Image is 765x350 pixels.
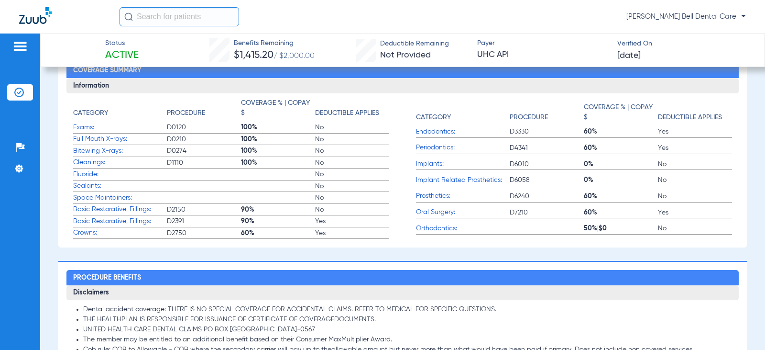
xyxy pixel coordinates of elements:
span: 50% $0 [584,224,658,233]
span: D1110 [167,158,241,168]
span: Basic Restorative, Fillings: [73,216,167,226]
span: Bitewing X-rays: [73,146,167,156]
span: Yes [658,127,732,136]
span: No [315,123,389,132]
app-breakdown-title: Procedure [167,98,241,122]
span: D2750 [167,228,241,238]
li: UNITED HEALTH CARE DENTAL CLAIMS PO BOX [GEOGRAPHIC_DATA]-0567 [83,326,732,334]
span: Full Mouth X-rays: [73,134,167,144]
span: D0210 [167,135,241,144]
span: 60% [584,143,658,153]
span: Implants: [416,159,510,169]
li: The member may be entitled to an additional benefit based on their Consumer MaxMultiplier Award. [83,336,732,344]
app-breakdown-title: Coverage % | Copay $ [584,98,658,126]
span: / $2,000.00 [273,52,315,60]
span: No [315,158,389,168]
app-breakdown-title: Deductible Applies [315,98,389,122]
span: Endodontics: [416,127,510,137]
h4: Procedure [167,108,205,118]
span: Cleanings: [73,158,167,168]
span: Prosthetics: [416,191,510,201]
span: 100% [241,158,315,168]
span: Payer [477,38,609,48]
span: Orthodontics: [416,224,510,234]
span: Sealants: [73,181,167,191]
img: Search Icon [124,12,133,21]
span: | [597,225,599,232]
span: No [315,146,389,156]
span: D2150 [167,205,241,215]
h4: Coverage % | Copay $ [241,98,310,118]
span: D3330 [510,127,584,136]
span: 60% [241,228,315,238]
span: No [658,159,732,169]
span: D0120 [167,123,241,132]
h4: Deductible Applies [315,108,379,118]
span: D6240 [510,192,584,201]
span: Status [105,38,139,48]
app-breakdown-title: Procedure [510,98,584,126]
input: Search for patients [120,7,239,26]
span: 100% [241,123,315,132]
span: $1,415.20 [234,50,273,60]
h2: Coverage Summary [66,63,738,79]
span: No [658,175,732,185]
span: 60% [584,127,658,136]
span: No [315,205,389,215]
span: Oral Surgery: [416,207,510,217]
li: THE HEALTHPLAN IS RESPONSIBLE FOR ISSUANCE OF CERTIFICATE OF COVERAGEDOCUMENTS. [83,316,732,324]
h2: Procedure Benefits [66,270,738,285]
span: D4341 [510,143,584,153]
li: Dental accident coverage: THERE IS NO SPECIAL COVERAGE FOR ACCIDENTAL CLAIMS. REFER TO MEDICAL FO... [83,305,732,314]
span: Crowns: [73,228,167,238]
span: 0% [584,175,658,185]
h4: Deductible Applies [658,113,722,123]
span: D0274 [167,146,241,156]
span: Yes [315,216,389,226]
h4: Procedure [510,113,548,123]
h4: Category [416,113,451,123]
span: Yes [658,143,732,153]
span: [PERSON_NAME] Bell Dental Care [626,12,746,22]
span: Implant Related Prosthetics: [416,175,510,185]
span: No [315,181,389,191]
span: No [315,193,389,203]
span: Periodontics: [416,143,510,153]
span: 100% [241,146,315,156]
span: Benefits Remaining [234,38,315,48]
span: No [658,224,732,233]
span: 90% [241,216,315,226]
span: Active [105,49,139,62]
app-breakdown-title: Category [416,98,510,126]
h4: Category [73,108,108,118]
span: 0% [584,159,658,169]
app-breakdown-title: Coverage % | Copay $ [241,98,315,122]
span: D6010 [510,159,584,169]
span: Basic Restorative, Fillings: [73,204,167,215]
span: 60% [584,208,658,217]
span: 60% [584,192,658,201]
span: No [315,135,389,144]
span: Fluoride: [73,169,167,180]
span: D2391 [167,216,241,226]
img: Zuub Logo [19,7,52,24]
span: Yes [315,228,389,238]
span: UHC API [477,49,609,61]
h3: Information [66,78,738,93]
span: Not Provided [380,51,431,59]
h4: Coverage % | Copay $ [584,102,653,123]
span: 90% [241,205,315,215]
span: Deductible Remaining [380,39,449,49]
iframe: Chat Widget [717,304,765,350]
span: Yes [658,208,732,217]
span: Space Maintainers: [73,193,167,203]
span: D6058 [510,175,584,185]
span: [DATE] [617,50,641,62]
span: No [315,169,389,179]
span: Exams: [73,123,167,133]
app-breakdown-title: Category [73,98,167,122]
app-breakdown-title: Deductible Applies [658,98,732,126]
span: No [658,192,732,201]
span: D7210 [510,208,584,217]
